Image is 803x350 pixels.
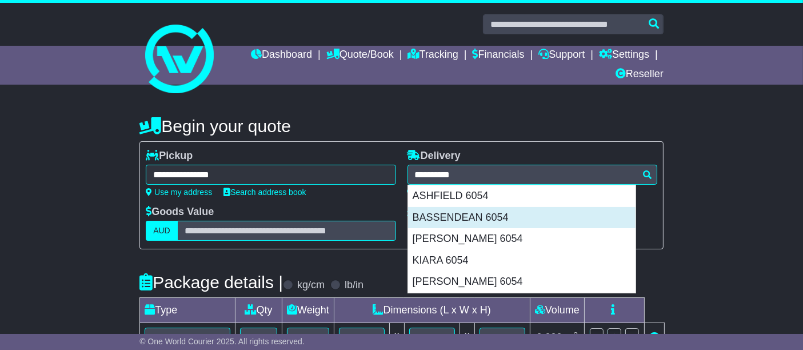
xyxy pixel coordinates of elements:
[146,188,212,197] a: Use my address
[223,188,306,197] a: Search address book
[530,298,584,323] td: Volume
[139,273,283,292] h4: Package details |
[139,117,664,136] h4: Begin your quote
[251,46,312,65] a: Dashboard
[616,65,664,85] a: Reseller
[408,207,636,229] div: BASSENDEAN 6054
[139,337,305,346] span: © One World Courier 2025. All rights reserved.
[334,298,530,323] td: Dimensions (L x W x H)
[574,331,578,339] sup: 3
[473,46,525,65] a: Financials
[345,279,363,292] label: lb/in
[146,221,178,241] label: AUD
[408,46,458,65] a: Tracking
[408,250,636,272] div: KIARA 6054
[235,298,282,323] td: Qty
[408,271,636,293] div: [PERSON_NAME] 6054
[537,332,562,343] span: 0.000
[297,279,325,292] label: kg/cm
[538,46,585,65] a: Support
[408,185,636,207] div: ASHFIELD 6054
[408,228,636,250] div: [PERSON_NAME] 6054
[408,150,461,162] label: Delivery
[565,332,578,343] span: m
[146,206,214,218] label: Goods Value
[140,298,235,323] td: Type
[146,150,193,162] label: Pickup
[326,46,394,65] a: Quote/Book
[282,298,334,323] td: Weight
[408,165,657,185] typeahead: Please provide city
[599,46,649,65] a: Settings
[649,332,660,343] a: Remove this item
